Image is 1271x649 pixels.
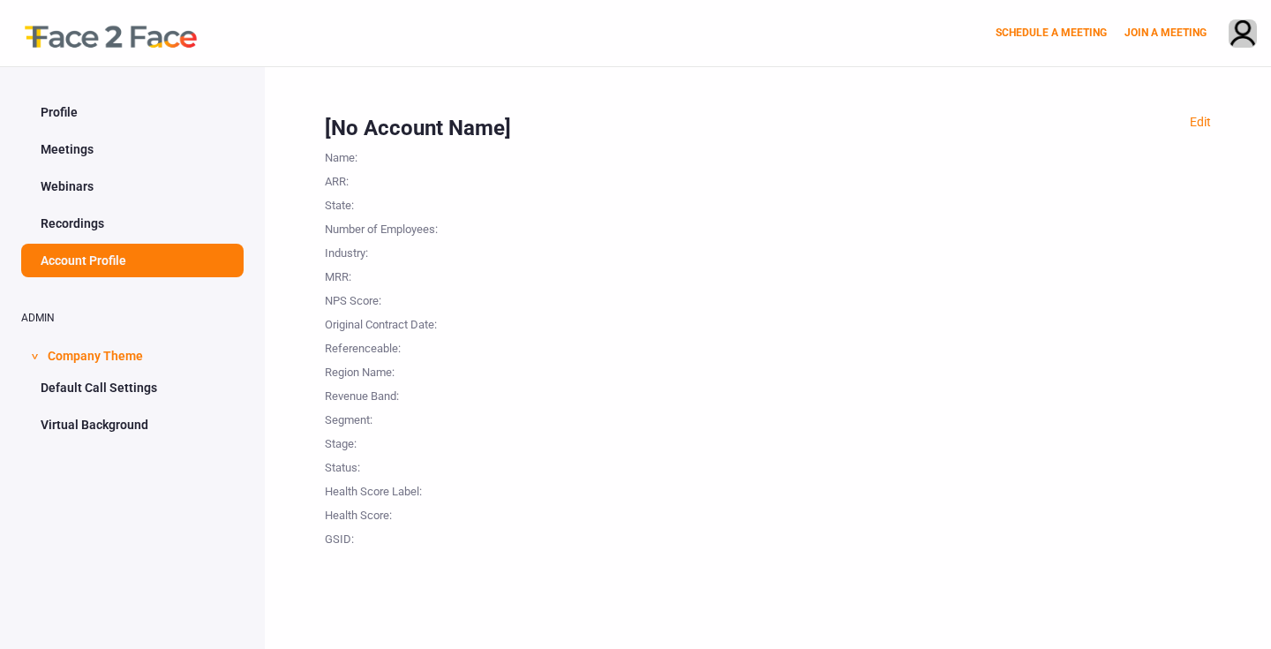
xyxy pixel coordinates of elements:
div: Stage : [325,429,501,453]
h2: ADMIN [21,313,244,324]
div: Segment : [325,405,501,429]
div: Number of Employees : [325,215,501,238]
a: Profile [21,95,244,129]
div: State : [325,191,501,215]
div: Health Score : [325,501,501,524]
div: ARR : [325,167,501,191]
div: Region Name : [325,358,501,381]
div: Name : [325,143,501,167]
a: Virtual Background [21,408,244,441]
span: > [26,353,43,359]
span: Company Theme [48,337,143,371]
a: Edit [1190,115,1211,129]
div: Health Score Label : [325,477,501,501]
a: Recordings [21,207,244,240]
div: Status : [325,453,501,477]
img: avatar.710606db.png [1230,20,1256,49]
div: [No Account Name] [325,113,1211,143]
a: Meetings [21,132,244,166]
div: Original Contract Date : [325,310,501,334]
div: MRR : [325,262,501,286]
a: Default Call Settings [21,371,244,404]
a: SCHEDULE A MEETING [996,26,1107,39]
a: Account Profile [21,244,244,277]
a: Webinars [21,170,244,203]
div: Referenceable : [325,334,501,358]
div: GSID : [325,524,501,548]
div: Industry : [325,238,501,262]
div: Revenue Band : [325,381,501,405]
a: JOIN A MEETING [1124,26,1207,39]
div: NPS Score : [325,286,501,310]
